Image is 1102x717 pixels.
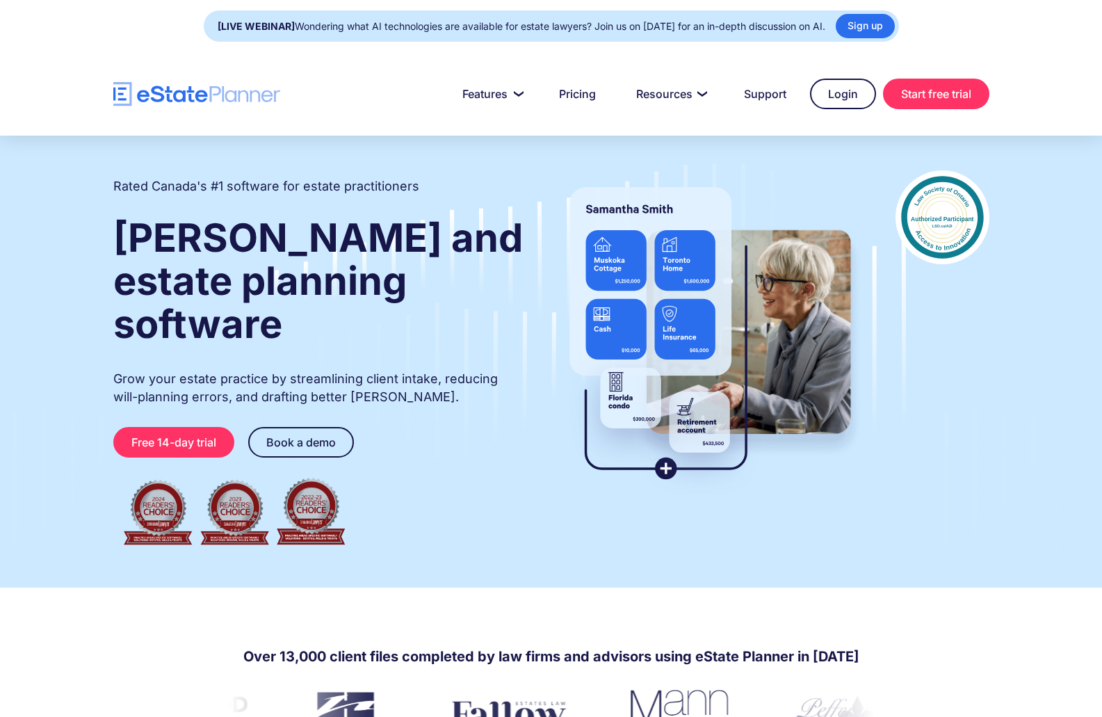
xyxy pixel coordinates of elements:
[218,17,825,36] div: Wondering what AI technologies are available for estate lawyers? Join us on [DATE] for an in-dept...
[446,80,535,108] a: Features
[836,14,895,38] a: Sign up
[810,79,876,109] a: Login
[542,80,613,108] a: Pricing
[113,427,234,458] a: Free 14-day trial
[243,647,859,666] h4: Over 13,000 client files completed by law firms and advisors using eState Planner in [DATE]
[218,20,295,32] strong: [LIVE WEBINAR]
[113,370,525,406] p: Grow your estate practice by streamlining client intake, reducing will-planning errors, and draft...
[113,214,523,348] strong: [PERSON_NAME] and estate planning software
[113,177,419,195] h2: Rated Canada's #1 software for estate practitioners
[553,170,868,497] img: estate planner showing wills to their clients, using eState Planner, a leading estate planning so...
[727,80,803,108] a: Support
[619,80,720,108] a: Resources
[113,82,280,106] a: home
[883,79,989,109] a: Start free trial
[248,427,354,458] a: Book a demo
